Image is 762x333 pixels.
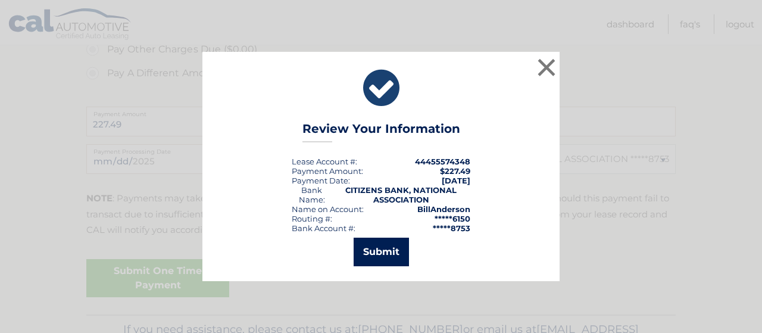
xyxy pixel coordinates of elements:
span: Payment Date [292,176,348,185]
span: $227.49 [440,166,470,176]
h3: Review Your Information [302,122,460,142]
button: Submit [354,238,409,266]
strong: BillAnderson [417,204,470,214]
div: Name on Account: [292,204,364,214]
span: [DATE] [442,176,470,185]
strong: 44455574348 [415,157,470,166]
div: Bank Name: [292,185,332,204]
div: Routing #: [292,214,332,223]
strong: CITIZENS BANK, NATIONAL ASSOCIATION [345,185,457,204]
div: : [292,176,350,185]
div: Bank Account #: [292,223,355,233]
div: Lease Account #: [292,157,357,166]
div: Payment Amount: [292,166,363,176]
button: × [535,55,558,79]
